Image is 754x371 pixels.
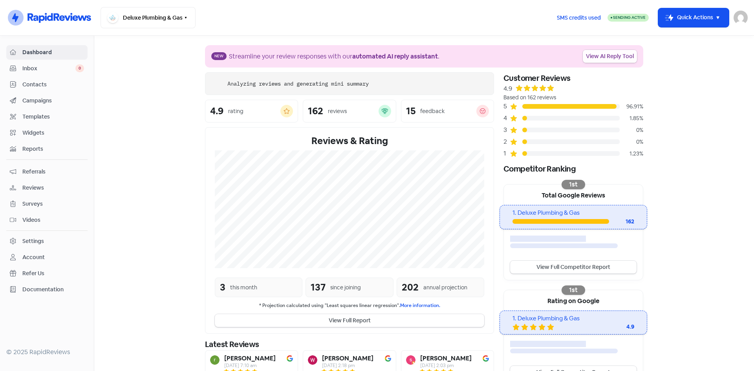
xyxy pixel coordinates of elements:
span: Sending Active [613,15,646,20]
div: [DATE] 2:03 pm [420,363,472,368]
span: Documentation [22,285,84,294]
span: Videos [22,216,84,224]
div: reviews [328,107,347,115]
div: 5 [503,102,510,111]
div: Settings [22,237,44,245]
b: [PERSON_NAME] [420,355,472,362]
div: Account [22,253,45,261]
a: Videos [6,213,88,227]
div: feedback [420,107,445,115]
a: 15feedback [401,100,494,122]
a: Refer Us [6,266,88,281]
span: Contacts [22,80,84,89]
span: Campaigns [22,97,84,105]
span: New [211,52,227,60]
a: Campaigns [6,93,88,108]
div: 15 [406,106,415,116]
a: Inbox 0 [6,61,88,76]
div: 1st [562,180,585,189]
a: 162reviews [303,100,396,122]
a: Sending Active [608,13,649,22]
div: 1. Deluxe Plumbing & Gas [512,208,634,217]
small: * Projection calculated using "Least squares linear regression". [215,302,484,309]
div: Total Google Reviews [504,185,643,205]
a: Reviews [6,181,88,195]
img: Image [483,355,489,362]
img: Avatar [210,355,220,365]
span: Refer Us [22,269,84,278]
img: Image [385,355,391,362]
div: 0% [620,126,643,134]
a: Contacts [6,77,88,92]
a: Settings [6,234,88,249]
div: Reviews & Rating [215,134,484,148]
span: Widgets [22,129,84,137]
img: Avatar [308,355,317,365]
div: 0% [620,138,643,146]
div: annual projection [423,283,467,292]
div: 137 [311,280,326,294]
a: Templates [6,110,88,124]
img: Image [287,355,293,362]
span: 0 [75,64,84,72]
div: Rating on Google [504,290,643,311]
b: [PERSON_NAME] [224,355,276,362]
a: Referrals [6,164,88,179]
a: Documentation [6,282,88,297]
span: Reviews [22,184,84,192]
button: Deluxe Plumbing & Gas [101,7,196,28]
div: 1.85% [620,114,643,122]
a: 4.9rating [205,100,298,122]
div: 2 [503,137,510,146]
div: 1 [503,149,510,158]
div: 162 [609,217,634,226]
div: 96.91% [620,102,643,111]
div: 1. Deluxe Plumbing & Gas [512,314,634,323]
span: SMS credits used [557,14,601,22]
a: View Full Competitor Report [510,261,637,274]
div: Based on 162 reviews [503,93,643,102]
div: 3 [220,280,225,294]
a: Dashboard [6,45,88,60]
button: View Full Report [215,314,484,327]
div: 162 [308,106,323,116]
div: 1.23% [620,150,643,158]
div: 4 [503,113,510,123]
a: Reports [6,142,88,156]
img: User [734,11,748,25]
div: 202 [402,280,419,294]
a: SMS credits used [550,13,608,21]
div: rating [228,107,243,115]
span: Inbox [22,64,75,73]
a: Surveys [6,197,88,211]
div: 1st [562,285,585,295]
div: Streamline your review responses with our . [229,52,439,61]
div: [DATE] 2:18 pm [322,363,373,368]
b: automated AI reply assistant [352,52,438,60]
div: 4.9 [503,84,512,93]
a: View AI Reply Tool [583,50,637,63]
b: [PERSON_NAME] [322,355,373,362]
span: Reports [22,145,84,153]
div: this month [230,283,257,292]
span: Templates [22,113,84,121]
span: Dashboard [22,48,84,57]
img: Avatar [406,355,415,365]
div: Latest Reviews [205,338,494,350]
div: Competitor Ranking [503,163,643,175]
button: Quick Actions [658,8,729,27]
a: More information. [400,302,440,309]
div: since joining [330,283,361,292]
div: [DATE] 7:10 am [224,363,276,368]
div: 4.9 [603,323,634,331]
div: © 2025 RapidReviews [6,347,88,357]
span: Surveys [22,200,84,208]
a: Widgets [6,126,88,140]
div: 3 [503,125,510,135]
div: Customer Reviews [503,72,643,84]
a: Account [6,250,88,265]
div: Analyzing reviews and generating mini summary [227,80,369,88]
span: Referrals [22,168,84,176]
div: 4.9 [210,106,223,116]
